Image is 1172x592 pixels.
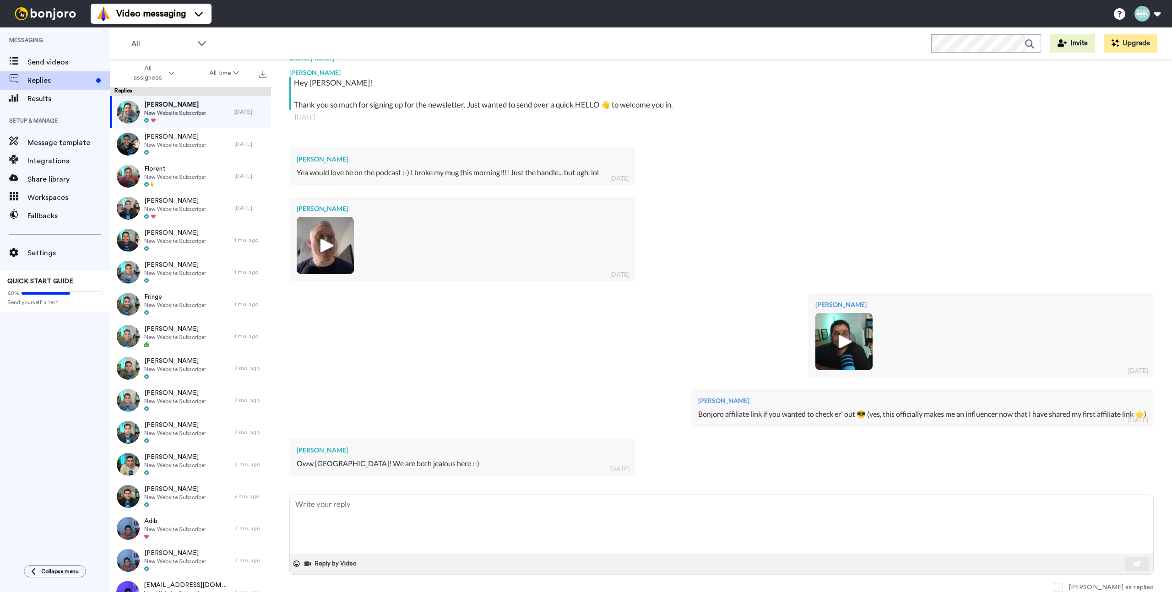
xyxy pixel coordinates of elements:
div: [DATE] [295,113,1148,122]
span: Settings [27,248,110,258]
div: [PERSON_NAME] [297,446,628,455]
div: [DATE] [609,174,629,183]
span: New Website Subscriber [144,494,206,501]
img: ic_play_thick.png [313,233,338,258]
span: Replies [27,75,92,86]
span: Fallbacks [27,210,110,221]
div: 1 mo. ago [234,301,266,308]
span: New Website Subscriber [144,558,206,565]
img: e331bb5b-62d0-410d-ac39-27aee93122fc-thumb.jpg [117,453,140,476]
img: 9c075419-7f5a-4a4f-886a-322c9d60562d-thumb.jpg [117,325,140,348]
img: e62c773e-61ba-47ee-b428-73b9e03ee638-thumb.jpg [297,217,354,274]
div: [DATE] [1128,415,1148,425]
div: [PERSON_NAME] [297,204,628,213]
div: Oww [GEOGRAPHIC_DATA]! We are both jealous here :-) [297,458,628,469]
a: [PERSON_NAME]New Website Subscriber1 mo. ago [110,224,271,256]
a: [PERSON_NAME]New Website Subscriber[DATE] [110,192,271,224]
button: Upgrade [1104,34,1157,53]
img: 5503c079-8434-43eb-b459-1195c101dd54-thumb.jpg [117,421,140,444]
span: Results [27,93,110,104]
button: Collapse menu [24,565,86,577]
span: [EMAIL_ADDRESS][DOMAIN_NAME] [144,581,230,590]
span: Integrations [27,156,110,167]
span: Florent [144,164,206,173]
div: 1 mo. ago [234,237,266,244]
div: [PERSON_NAME] [815,300,1146,309]
a: AdibNew Website Subscriber7 mo. ago [110,512,271,544]
span: New Website Subscriber [144,526,206,533]
img: 959aad5c-536e-47b8-b17d-509b4e31d035-thumb.jpg [117,197,140,220]
img: 585420a9-613e-4858-aea9-50c60ace9d18-thumb.jpg [117,293,140,316]
img: c4965c2b-0330-4603-9b6c-f50cb49e8353-thumb.jpg [117,229,140,252]
div: [DATE] [1128,366,1148,375]
span: Collapse menu [41,568,79,575]
span: [PERSON_NAME] [144,452,206,462]
span: 60% [7,290,19,297]
div: Bonjoro affiliate link if you wanted to check er' out 😎 (yes, this officially makes me an influen... [698,409,1146,420]
span: All assignees [130,64,167,82]
a: FringeNew Website Subscriber1 mo. ago [110,288,271,320]
img: ic_play_thick.png [831,329,857,354]
a: [PERSON_NAME]New Website Subscriber2 mo. ago [110,416,271,448]
a: FlorentNew Website Subscriber[DATE] [110,160,271,192]
img: bj-logo-header-white.svg [11,7,80,20]
img: a4324bef-ccf0-445d-acb0-1e057108b21c-thumb.jpg [815,313,873,370]
div: [PERSON_NAME] [289,64,1154,77]
a: [PERSON_NAME]New Website Subscriber1 mo. ago [110,320,271,352]
img: vm-color.svg [96,6,111,21]
span: New Website Subscriber [144,109,206,117]
span: New Website Subscriber [144,462,206,469]
span: [PERSON_NAME] [144,549,206,558]
span: Message template [27,137,110,148]
div: 1 mo. ago [234,333,266,340]
span: All [131,38,193,49]
span: [PERSON_NAME] [144,484,206,494]
a: [PERSON_NAME]New Website Subscriber7 mo. ago [110,544,271,576]
a: [PERSON_NAME]New Website Subscriber2 mo. ago [110,384,271,416]
img: b9fa4640-5485-4dbf-b5a3-791626b9fa47-thumb.jpg [117,357,140,380]
a: [PERSON_NAME]New Website Subscriber1 mo. ago [110,256,271,288]
img: c402eea5-0f11-4168-99c4-077d7eae0448-thumb.jpg [117,165,140,188]
div: 1 mo. ago [234,269,266,276]
span: New Website Subscriber [144,173,206,181]
a: [PERSON_NAME]New Website Subscriber5 mo. ago [110,480,271,512]
div: 7 mo. ago [234,525,266,532]
span: [PERSON_NAME] [144,196,206,205]
div: [DATE] [609,270,629,279]
div: [DATE] [234,108,266,116]
img: send-white.svg [1133,560,1143,567]
span: Workspaces [27,192,110,203]
div: [DATE] [234,140,266,148]
a: [PERSON_NAME]New Website Subscriber[DATE] [110,96,271,128]
span: [PERSON_NAME] [144,100,206,109]
span: Adib [144,517,206,526]
div: [PERSON_NAME] as replied [1069,583,1154,592]
div: [DATE] [234,205,266,212]
div: 2 mo. ago [234,429,266,436]
div: Replies [110,87,271,96]
span: QUICK START GUIDE [7,278,73,285]
span: New Website Subscriber [144,430,206,437]
img: f2158218-c32b-4a80-839b-1d30bb1dcfd9-thumb.jpg [117,549,140,572]
span: New Website Subscriber [144,237,206,245]
span: [PERSON_NAME] [144,356,206,366]
img: 9c7e2386-6b89-4dd9-8921-1ef39b6a9a21-thumb.jpg [117,101,140,124]
span: New Website Subscriber [144,205,206,213]
img: 50747171-86ad-49b8-9a71-742277f40cb7-thumb.jpg [117,485,140,508]
a: [PERSON_NAME]New Website Subscriber[DATE] [110,128,271,160]
a: [PERSON_NAME]New Website Subscriber2 mo. ago [110,352,271,384]
div: [DATE] [234,172,266,180]
img: 4fbd9324-7db7-452b-8458-8b83784c6b94-thumb.jpg [117,517,140,540]
img: 48dc751e-15e4-4b40-a70b-fde4ee43a450-thumb.jpg [117,389,140,412]
div: 7 mo. ago [234,557,266,564]
a: [PERSON_NAME]New Website Subscriber4 mo. ago [110,448,271,480]
span: Send yourself a test [7,299,103,306]
div: [DATE] [609,464,629,474]
span: Send videos [27,57,110,68]
span: Fringe [144,292,206,301]
div: [PERSON_NAME] [297,155,628,164]
div: [PERSON_NAME] [698,396,1146,405]
button: All assignees [112,60,192,86]
span: [PERSON_NAME] [144,420,206,430]
span: [PERSON_NAME] [144,228,206,237]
